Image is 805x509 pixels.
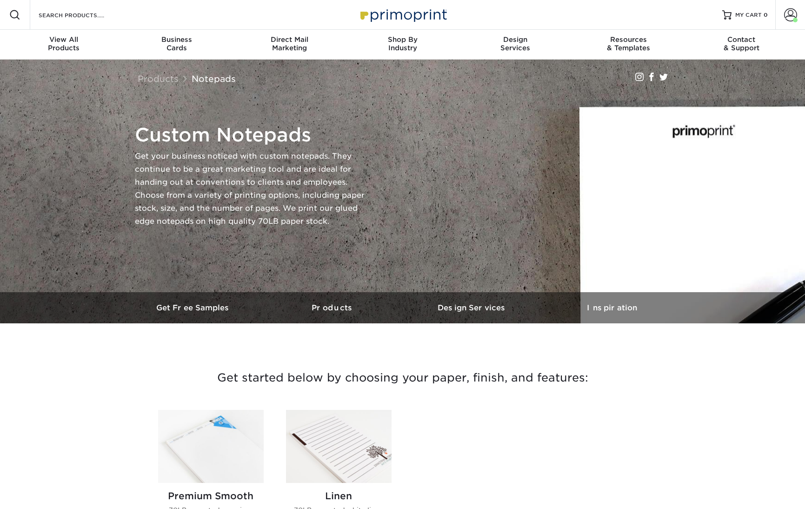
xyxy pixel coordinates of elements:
[135,150,367,228] p: Get your business noticed with custom notepads. They continue to be a great marketing tool and ar...
[542,292,682,323] a: Inspiration
[124,303,263,312] h3: Get Free Samples
[459,35,572,52] div: Services
[764,12,768,18] span: 0
[459,35,572,44] span: Design
[120,35,233,44] span: Business
[346,35,459,44] span: Shop By
[131,357,675,399] h3: Get started below by choosing your paper, finish, and features:
[38,9,128,20] input: SEARCH PRODUCTS.....
[685,30,798,60] a: Contact& Support
[459,30,572,60] a: DesignServices
[233,35,346,44] span: Direct Mail
[124,292,263,323] a: Get Free Samples
[7,35,120,44] span: View All
[542,303,682,312] h3: Inspiration
[403,292,542,323] a: Design Services
[233,35,346,52] div: Marketing
[286,490,392,502] h2: Linen
[346,35,459,52] div: Industry
[735,11,762,19] span: MY CART
[572,30,685,60] a: Resources& Templates
[158,410,264,483] img: Premium Smooth Notepads
[263,292,403,323] a: Products
[572,35,685,52] div: & Templates
[685,35,798,44] span: Contact
[685,35,798,52] div: & Support
[403,303,542,312] h3: Design Services
[120,30,233,60] a: BusinessCards
[120,35,233,52] div: Cards
[356,5,449,25] img: Primoprint
[158,490,264,502] h2: Premium Smooth
[572,35,685,44] span: Resources
[346,30,459,60] a: Shop ByIndustry
[192,74,236,84] a: Notepads
[263,303,403,312] h3: Products
[286,410,392,483] img: Linen Notepads
[233,30,346,60] a: Direct MailMarketing
[135,124,367,146] h1: Custom Notepads
[7,30,120,60] a: View AllProducts
[138,74,179,84] a: Products
[7,35,120,52] div: Products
